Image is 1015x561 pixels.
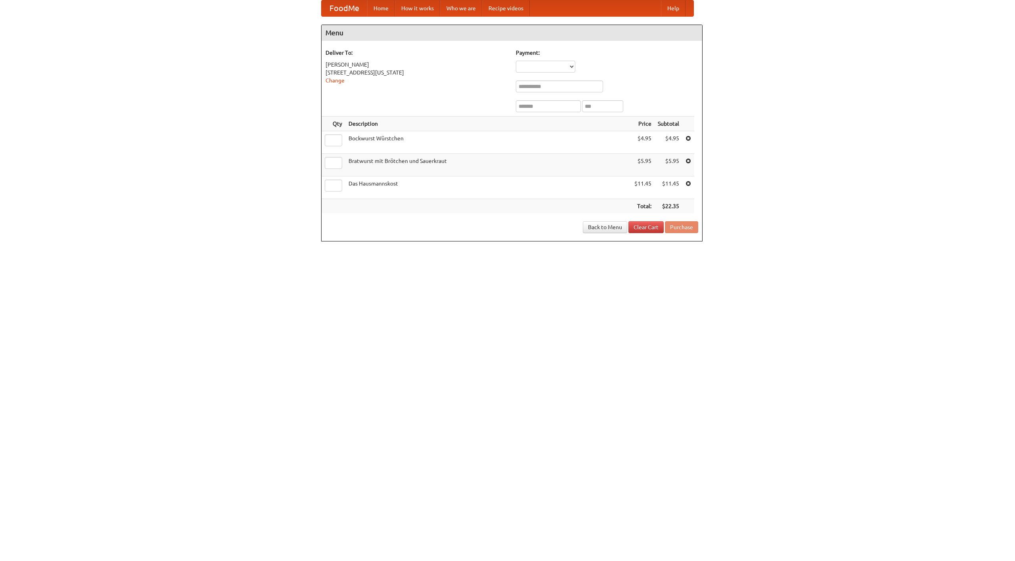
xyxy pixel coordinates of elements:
[367,0,395,16] a: Home
[661,0,686,16] a: Help
[655,154,682,176] td: $5.95
[482,0,530,16] a: Recipe videos
[655,131,682,154] td: $4.95
[345,154,631,176] td: Bratwurst mit Brötchen und Sauerkraut
[516,49,698,57] h5: Payment:
[322,25,702,41] h4: Menu
[631,131,655,154] td: $4.95
[655,176,682,199] td: $11.45
[655,117,682,131] th: Subtotal
[322,117,345,131] th: Qty
[655,199,682,214] th: $22.35
[631,154,655,176] td: $5.95
[326,69,508,77] div: [STREET_ADDRESS][US_STATE]
[631,117,655,131] th: Price
[631,176,655,199] td: $11.45
[326,49,508,57] h5: Deliver To:
[628,221,664,233] a: Clear Cart
[345,117,631,131] th: Description
[345,131,631,154] td: Bockwurst Würstchen
[345,176,631,199] td: Das Hausmannskost
[583,221,627,233] a: Back to Menu
[395,0,440,16] a: How it works
[326,77,345,84] a: Change
[665,221,698,233] button: Purchase
[326,61,508,69] div: [PERSON_NAME]
[322,0,367,16] a: FoodMe
[631,199,655,214] th: Total:
[440,0,482,16] a: Who we are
